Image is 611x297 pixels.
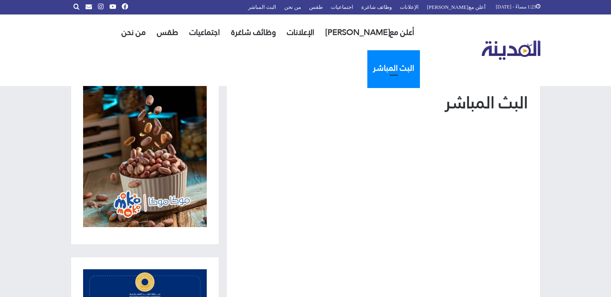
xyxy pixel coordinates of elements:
img: تلفزيون المدينة [482,41,541,60]
a: وظائف شاغرة [226,14,281,50]
a: أعلن مع[PERSON_NAME] [320,14,420,50]
h1: البث المباشر [239,91,528,114]
a: البث المباشر [367,50,420,86]
a: طقس [151,14,184,50]
a: من نحن [116,14,151,50]
a: الإعلانات [281,14,320,50]
a: اجتماعيات [184,14,226,50]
